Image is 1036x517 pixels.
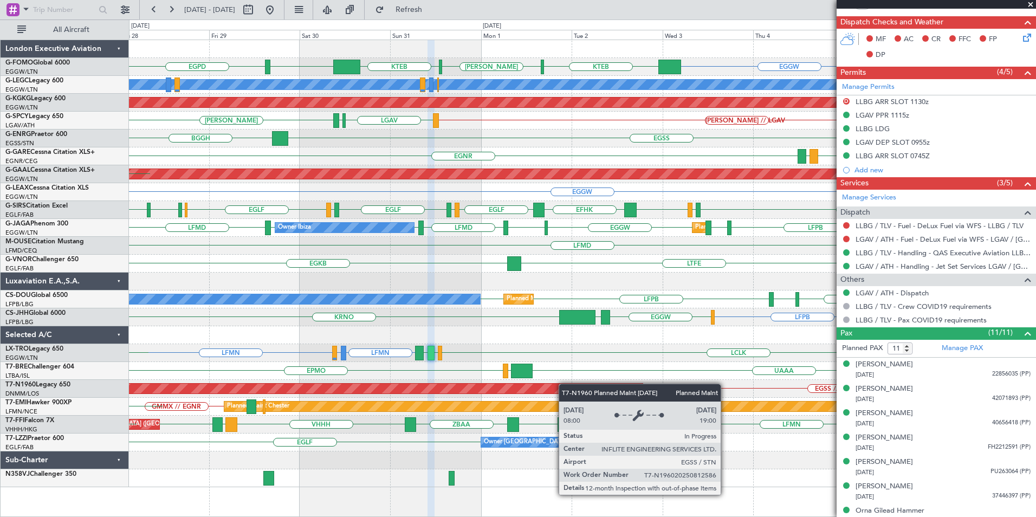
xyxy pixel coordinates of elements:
[840,274,864,286] span: Others
[5,354,38,362] a: EGGW/LTN
[856,235,1031,244] a: LGAV / ATH - Fuel - DeLux Fuel via WFS - LGAV / [GEOGRAPHIC_DATA]
[5,399,27,406] span: T7-EMI
[5,95,66,102] a: G-KGKGLegacy 600
[5,77,63,84] a: G-LEGCLegacy 600
[5,238,84,245] a: M-OUSECitation Mustang
[5,60,70,66] a: G-FOMOGlobal 6000
[5,157,38,165] a: EGNR/CEG
[856,97,929,106] div: LLBG ARR SLOT 1130z
[5,292,31,299] span: CS-DOU
[5,167,95,173] a: G-GAALCessna Citation XLS+
[840,177,869,190] span: Services
[842,82,895,93] a: Manage Permits
[840,327,852,340] span: Pax
[5,175,38,183] a: EGGW/LTN
[131,22,150,31] div: [DATE]
[840,206,870,219] span: Dispatch
[5,113,29,120] span: G-SPCY
[5,131,67,138] a: G-ENRGPraetor 600
[227,398,289,415] div: Planned Maint Chester
[876,50,885,61] span: DP
[386,6,432,14] span: Refresh
[856,248,1031,257] a: LLBG / TLV - Handling - QAS Executive Aviation LLBG / TLV
[856,444,874,452] span: [DATE]
[856,457,913,468] div: [PERSON_NAME]
[572,30,662,40] div: Tue 2
[856,288,929,298] a: LGAV / ATH - Dispatch
[5,408,37,416] a: LFMN/NCE
[842,343,883,354] label: Planned PAX
[5,310,66,316] a: CS-JHHGlobal 6000
[184,5,235,15] span: [DATE] - [DATE]
[959,34,971,45] span: FFC
[5,471,30,477] span: N358VJ
[5,364,28,370] span: T7-BRE
[5,256,79,263] a: G-VNORChallenger 650
[856,384,913,395] div: [PERSON_NAME]
[5,435,64,442] a: T7-LZZIPraetor 600
[856,111,909,120] div: LGAV PPR 1115z
[904,34,914,45] span: AC
[483,22,501,31] div: [DATE]
[856,221,1024,230] a: LLBG / TLV - Fuel - DeLux Fuel via WFS - LLBG / TLV
[856,506,924,516] div: Orna Gilead Hammer
[856,124,890,133] div: LLBG LDG
[5,113,63,120] a: G-SPCYLegacy 650
[33,2,95,18] input: Trip Number
[5,167,30,173] span: G-GAAL
[28,26,114,34] span: All Aircraft
[481,30,572,40] div: Mon 1
[5,60,33,66] span: G-FOMO
[753,30,844,40] div: Thu 4
[840,16,943,29] span: Dispatch Checks and Weather
[5,121,35,130] a: LGAV/ATH
[842,192,896,203] a: Manage Services
[5,86,38,94] a: EGGW/LTN
[5,399,72,406] a: T7-EMIHawker 900XP
[856,151,930,160] div: LLBG ARR SLOT 0745Z
[992,492,1031,501] span: 37446397 (PP)
[5,185,29,191] span: G-LEAX
[5,292,68,299] a: CS-DOUGlobal 6500
[856,302,992,311] a: LLBG / TLV - Crew COVID19 requirements
[5,435,28,442] span: T7-LZZI
[931,34,941,45] span: CR
[992,370,1031,379] span: 22856035 (PP)
[843,98,850,105] button: D
[5,221,68,227] a: G-JAGAPhenom 300
[5,95,31,102] span: G-KGKG
[856,432,913,443] div: [PERSON_NAME]
[856,481,913,492] div: [PERSON_NAME]
[370,1,435,18] button: Refresh
[997,66,1013,77] span: (4/5)
[5,382,36,388] span: T7-N1960
[5,310,29,316] span: CS-JHH
[5,318,34,326] a: LFPB/LBG
[989,34,997,45] span: FP
[663,30,753,40] div: Wed 3
[278,219,311,236] div: Owner Ibiza
[5,443,34,451] a: EGLF/FAB
[5,417,24,424] span: T7-FFI
[5,139,34,147] a: EGSS/STN
[988,327,1013,338] span: (11/11)
[5,264,34,273] a: EGLF/FAB
[5,382,70,388] a: T7-N1960Legacy 650
[5,425,37,434] a: VHHH/HKG
[856,262,1031,271] a: LGAV / ATH - Handling - Jet Set Services LGAV / [GEOGRAPHIC_DATA]
[5,68,38,76] a: EGGW/LTN
[5,149,95,156] a: G-GARECessna Citation XLS+
[5,203,68,209] a: G-SIRSCitation Excel
[5,390,39,398] a: DNMM/LOS
[209,30,300,40] div: Fri 29
[5,229,38,237] a: EGGW/LTN
[118,30,209,40] div: Thu 28
[856,138,930,147] div: LGAV DEP SLOT 0955z
[5,417,54,424] a: T7-FFIFalcon 7X
[12,21,118,38] button: All Aircraft
[856,408,913,419] div: [PERSON_NAME]
[5,238,31,245] span: M-OUSE
[5,149,30,156] span: G-GARE
[5,211,34,219] a: EGLF/FAB
[5,193,38,201] a: EGGW/LTN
